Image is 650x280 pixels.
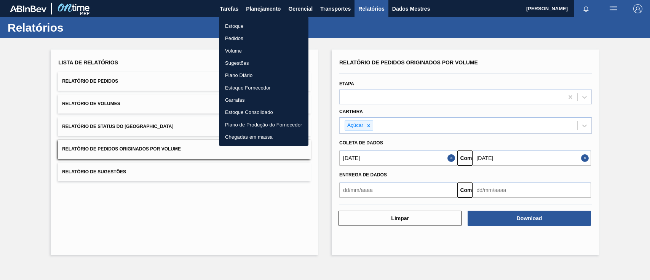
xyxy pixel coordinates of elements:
[219,69,308,81] a: Plano Diário
[225,122,302,127] font: Plano de Produção do Fornecedor
[225,85,271,90] font: Estoque Fornecedor
[225,109,273,115] font: Estoque Consolidado
[219,131,308,143] a: Chegadas em massa
[225,35,243,41] font: Pedidos
[219,45,308,57] a: Volume
[219,20,308,32] a: Estoque
[225,60,249,66] font: Sugestões
[225,48,242,53] font: Volume
[225,72,252,78] font: Plano Diário
[225,23,244,29] font: Estoque
[219,57,308,69] a: Sugestões
[219,94,308,106] a: Garrafas
[219,118,308,131] a: Plano de Produção do Fornecedor
[225,97,245,103] font: Garrafas
[225,134,273,140] font: Chegadas em massa
[219,32,308,44] a: Pedidos
[219,82,308,94] a: Estoque Fornecedor
[219,106,308,118] a: Estoque Consolidado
